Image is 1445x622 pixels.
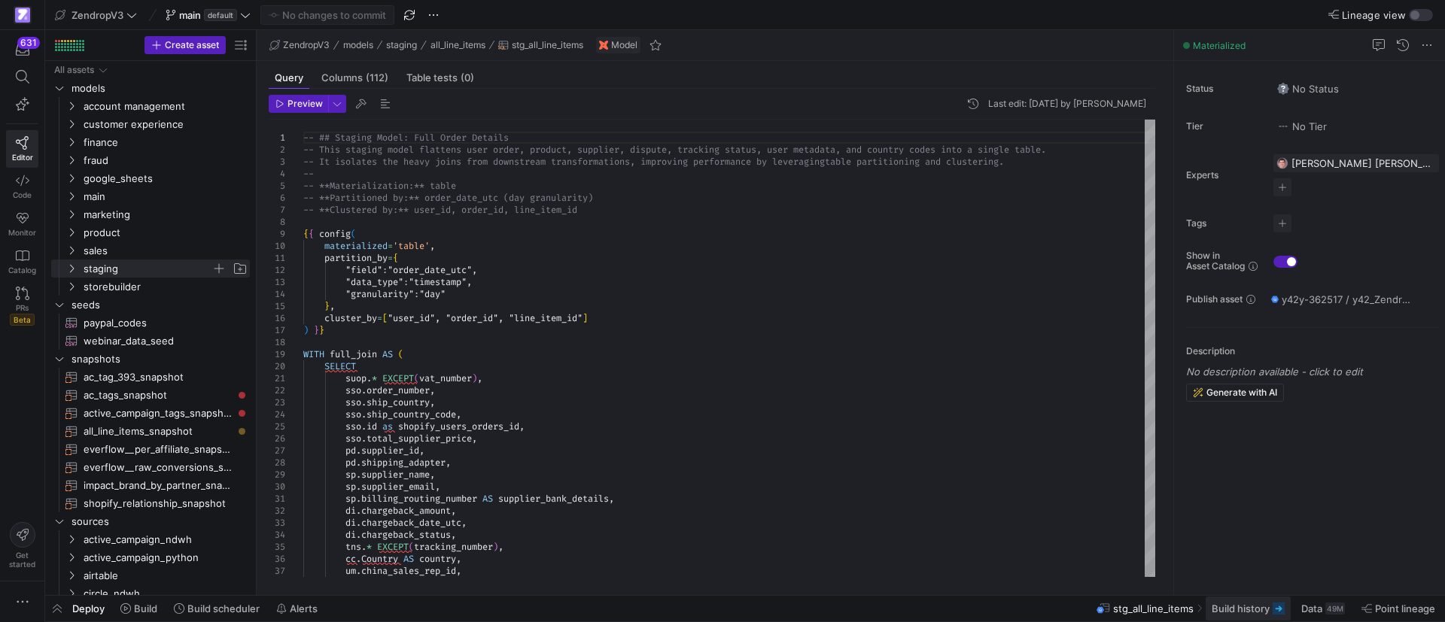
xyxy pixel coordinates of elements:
[324,360,356,372] span: SELECT
[51,205,250,223] div: Press SPACE to select this row.
[482,493,493,505] span: AS
[446,457,451,469] span: ,
[406,73,474,83] span: Table tests
[303,180,456,192] span: -- **Materialization:** table
[345,408,361,420] span: sso
[321,73,388,83] span: Columns
[269,408,285,420] div: 24
[51,494,250,512] div: Press SPACE to select this row.
[319,324,324,336] span: }
[345,457,356,469] span: pd
[51,440,250,458] a: everflow__per_affiliate_snapshot​​​​​​​
[269,192,285,204] div: 6
[988,99,1146,109] div: Last edit: [DATE] by [PERSON_NAME]
[345,276,403,288] span: "data_type"
[269,95,328,113] button: Preview
[345,264,382,276] span: "field"
[377,541,409,553] span: EXCEPT
[16,303,29,312] span: PRs
[343,40,373,50] span: models
[269,132,285,144] div: 1
[419,288,446,300] span: "day"
[494,36,587,54] button: stg_all_line_items
[567,204,577,216] span: id
[6,243,38,281] a: Catalog
[361,445,419,457] span: supplier_id
[1186,121,1261,132] span: Tier
[1212,602,1270,614] span: Build history
[345,288,414,300] span: "granularity"
[84,332,233,350] span: webinar_data_seed​​​​​​
[51,368,250,386] a: ac_tag_393_snapshot​​​​​​​
[162,5,254,25] button: maindefault
[84,585,248,602] span: circle_ndwh
[345,517,356,529] span: di
[71,513,248,530] span: sources
[324,312,377,324] span: cluster_by
[1375,602,1435,614] span: Point lineage
[114,596,164,621] button: Build
[351,228,356,240] span: (
[1186,366,1439,378] p: No description available - click to edit
[361,408,367,420] span: .
[324,252,388,264] span: partition_by
[1301,602,1322,614] span: Data
[1273,117,1331,136] button: No tierNo Tier
[303,144,567,156] span: -- This staging model flattens user order, product
[287,99,323,109] span: Preview
[1277,120,1327,132] span: No Tier
[1186,346,1439,357] p: Description
[386,40,417,50] span: staging
[361,517,461,529] span: chargeback_date_utc
[461,73,474,83] span: (0)
[367,432,472,445] span: total_supplier_price
[377,312,382,324] span: =
[266,36,333,54] button: ZendropV3
[419,372,472,384] span: vat_number
[361,505,451,517] span: chargeback_amount
[1205,596,1291,621] button: Build history
[345,420,361,432] span: sso
[51,187,250,205] div: Press SPACE to select this row.
[583,312,588,324] span: ]
[427,36,489,54] button: all_line_items
[71,296,248,314] span: seeds
[9,551,35,569] span: Get started
[467,276,472,288] span: ,
[345,469,356,481] span: sp
[1186,384,1284,402] button: Generate with AI
[430,396,435,408] span: ,
[6,516,38,575] button: Getstarted
[269,264,285,276] div: 12
[361,457,446,469] span: shipping_adapter
[409,276,467,288] span: "timestamp"
[388,252,393,264] span: =
[430,240,435,252] span: ,
[567,192,593,204] span: rity)
[303,168,314,180] span: --
[269,529,285,541] div: 34
[269,216,285,228] div: 8
[1273,79,1343,99] button: No statusNo Status
[51,169,250,187] div: Press SPACE to select this row.
[324,300,330,312] span: }
[187,602,260,614] span: Build scheduler
[512,40,583,50] span: stg_all_line_items
[367,384,430,396] span: order_number
[269,288,285,300] div: 14
[51,350,250,368] div: Press SPACE to select this row.
[84,116,248,133] span: customer experience
[13,190,32,199] span: Code
[472,432,477,445] span: ,
[51,368,250,386] div: Press SPACE to select this row.
[330,348,377,360] span: full_join
[51,314,250,332] div: Press SPACE to select this row.
[345,372,367,384] span: suop
[356,529,361,541] span: .
[269,517,285,529] div: 33
[1276,157,1288,169] img: https://storage.googleapis.com/y42-prod-data-exchange/images/G2kHvxVlt02YItTmblwfhPy4mK5SfUxFU6Tr...
[1267,290,1418,309] button: y42y-362517 / y42_ZendropV3_main / stg_all_line_items
[84,549,248,566] span: active_campaign_python
[51,61,250,79] div: Press SPACE to select this row.
[51,296,250,314] div: Press SPACE to select this row.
